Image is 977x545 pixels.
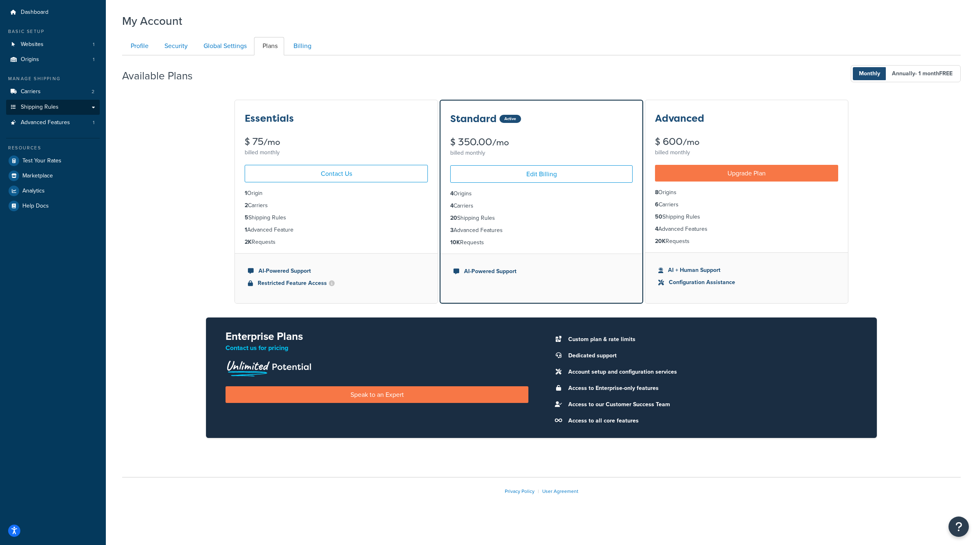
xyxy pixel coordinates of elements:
li: Advanced Features [450,226,633,235]
button: Open Resource Center [949,517,969,537]
span: Shipping Rules [21,104,59,111]
li: Help Docs [6,199,100,213]
span: Test Your Rates [22,158,61,164]
div: billed monthly [450,147,633,159]
span: Advanced Features [21,119,70,126]
li: AI + Human Support [658,266,835,275]
a: Shipping Rules [6,100,100,115]
li: Advanced Feature [245,225,428,234]
h3: Essentials [245,113,294,124]
li: Origins [450,189,633,198]
a: Global Settings [195,37,253,55]
li: Carriers [245,201,428,210]
li: Configuration Assistance [658,278,835,287]
strong: 4 [450,201,453,210]
h3: Advanced [655,113,704,124]
h2: Enterprise Plans [226,331,528,342]
div: billed monthly [245,147,428,158]
button: Monthly Annually- 1 monthFREE [851,65,961,82]
strong: 4 [450,189,453,198]
span: | [538,488,539,495]
div: Active [499,115,521,123]
strong: 10K [450,238,460,247]
h1: My Account [122,13,182,29]
h3: Standard [450,114,497,124]
span: Analytics [22,188,45,195]
small: /mo [492,137,509,148]
strong: 20 [450,214,457,222]
a: User Agreement [542,488,578,495]
div: $ 600 [655,137,838,147]
li: Carriers [450,201,633,210]
small: /mo [263,136,280,148]
li: Origin [245,189,428,198]
strong: 3 [450,226,453,234]
div: $ 350.00 [450,137,633,147]
li: Restricted Feature Access [248,279,425,288]
span: Carriers [21,88,41,95]
li: Origins [6,52,100,67]
a: Upgrade Plan [655,165,838,182]
strong: 1 [245,189,247,197]
span: Annually [886,67,959,80]
span: 2 [92,88,94,95]
li: Advanced Features [655,225,838,234]
span: 1 [93,119,94,126]
li: AI-Powered Support [453,267,629,276]
strong: 20K [655,237,666,245]
div: $ 75 [245,137,428,147]
a: Security [156,37,194,55]
a: Carriers 2 [6,84,100,99]
strong: 4 [655,225,658,233]
li: Websites [6,37,100,52]
li: AI-Powered Support [248,267,425,276]
a: Marketplace [6,169,100,183]
li: Shipping Rules [655,212,838,221]
li: Carriers [655,200,838,209]
a: Advanced Features 1 [6,115,100,130]
span: 1 [93,41,94,48]
span: 1 [93,56,94,63]
span: Websites [21,41,44,48]
a: Contact Us [245,165,428,182]
li: Requests [655,237,838,246]
li: Access to Enterprise-only features [564,383,857,394]
a: Edit Billing [450,165,633,183]
div: Manage Shipping [6,75,100,82]
span: Origins [21,56,39,63]
span: Marketplace [22,173,53,179]
a: Privacy Policy [505,488,535,495]
li: Access to our Customer Success Team [564,399,857,410]
div: Basic Setup [6,28,100,35]
strong: 2 [245,201,248,210]
li: Origins [655,188,838,197]
li: Shipping Rules [245,213,428,222]
b: FREE [939,69,953,78]
p: Contact us for pricing [226,342,528,354]
li: Access to all core features [564,415,857,427]
h2: Available Plans [122,70,205,82]
strong: 1 [245,225,247,234]
img: Unlimited Potential [226,358,312,376]
div: Resources [6,144,100,151]
a: Analytics [6,184,100,198]
strong: 6 [655,200,659,209]
span: - 1 month [915,69,953,78]
span: Help Docs [22,203,49,210]
li: Dashboard [6,5,100,20]
a: Billing [285,37,318,55]
small: /mo [683,136,699,148]
li: Shipping Rules [450,214,633,223]
li: Custom plan & rate limits [564,334,857,345]
a: Websites 1 [6,37,100,52]
a: Test Your Rates [6,153,100,168]
li: Account setup and configuration services [564,366,857,378]
span: Dashboard [21,9,48,16]
li: Advanced Features [6,115,100,130]
a: Speak to an Expert [226,386,528,403]
li: Dedicated support [564,350,857,361]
